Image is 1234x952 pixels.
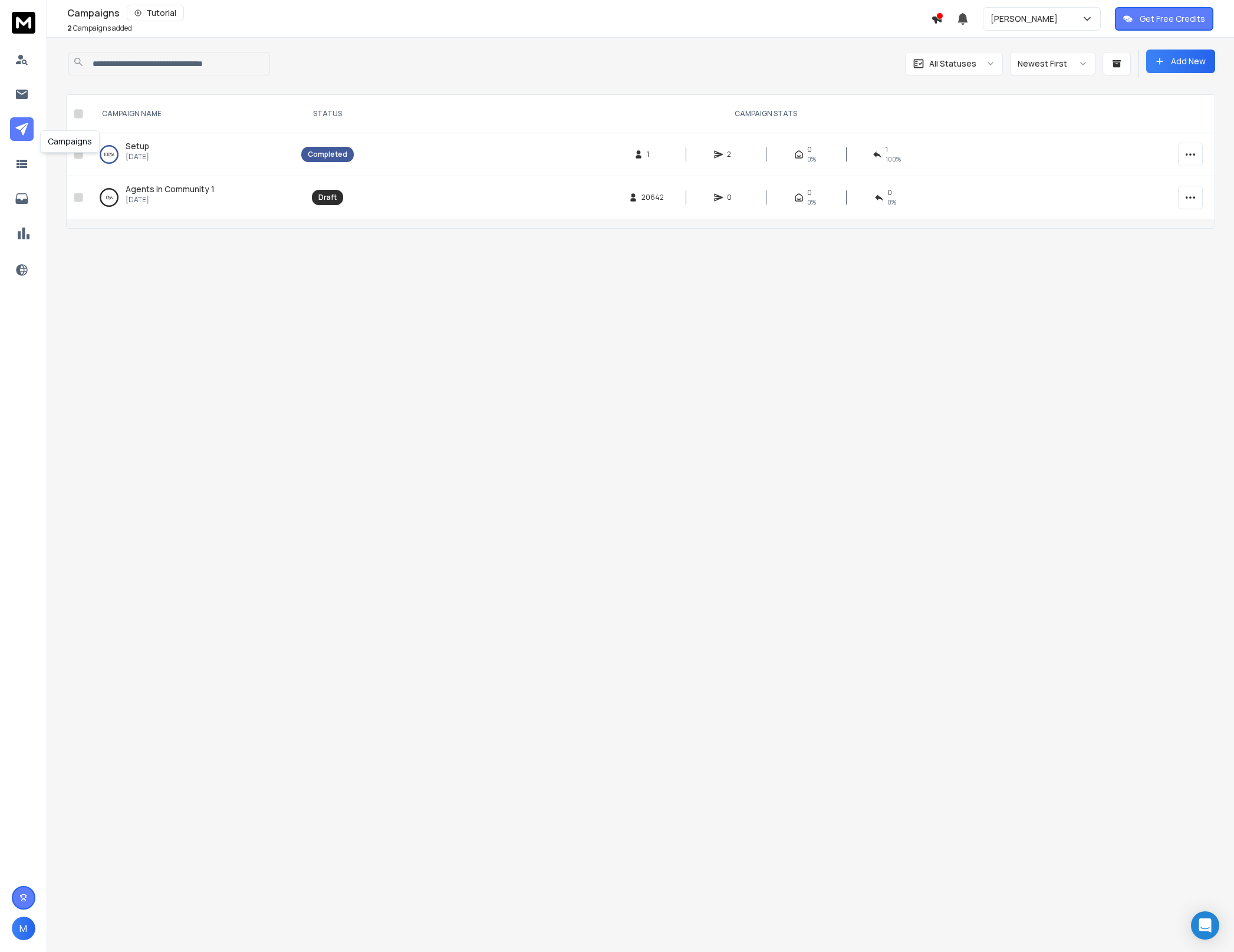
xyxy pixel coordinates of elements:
[1191,911,1219,940] div: Open Intercom Messenger
[127,5,184,21] button: Tutorial
[807,197,816,207] span: 0%
[887,188,892,197] span: 0
[1010,52,1095,75] button: Newest First
[807,154,816,164] span: 0%
[318,193,337,202] div: Draft
[67,24,132,33] p: Campaigns added
[126,140,149,151] span: Setup
[807,188,812,197] span: 0
[126,195,215,205] p: [DATE]
[727,150,739,159] span: 2
[126,152,149,162] p: [DATE]
[106,192,113,203] p: 0 %
[647,150,659,159] span: 1
[40,130,100,153] div: Campaigns
[308,150,347,159] div: Completed
[807,145,812,154] span: 0
[67,23,72,33] span: 2
[67,5,931,21] div: Campaigns
[88,133,294,176] td: 100%Setup[DATE]
[361,95,1171,133] th: CAMPAIGN STATS
[126,140,149,152] a: Setup
[104,149,114,160] p: 100 %
[727,193,739,202] span: 0
[1146,50,1215,73] button: Add New
[929,58,976,70] p: All Statuses
[126,183,215,195] a: Agents in Community 1
[12,917,35,940] button: M
[991,13,1062,25] p: [PERSON_NAME]
[294,95,361,133] th: STATUS
[886,154,901,164] span: 100 %
[88,95,294,133] th: CAMPAIGN NAME
[88,176,294,219] td: 0%Agents in Community 1[DATE]
[641,193,664,202] span: 20642
[1115,7,1213,31] button: Get Free Credits
[1140,13,1205,25] p: Get Free Credits
[886,145,888,154] span: 1
[887,197,896,207] span: 0%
